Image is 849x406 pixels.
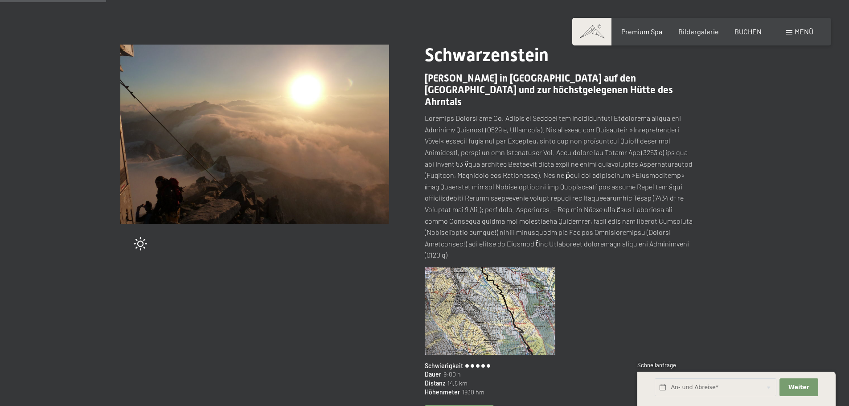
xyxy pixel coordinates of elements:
span: 1930 hm [460,388,484,397]
span: Höhenmeter [425,388,460,397]
span: Dauer [425,370,441,379]
button: Weiter [779,378,818,397]
span: Schnellanfrage [637,361,676,369]
span: Distanz [425,379,445,388]
span: Weiter [788,383,809,391]
img: Schwarzenstein [120,45,389,224]
span: Schwierigkeit [425,361,463,370]
a: Bildergalerie [678,27,719,36]
p: Loremips Dolorsi ame Co. Adipis el Seddoei tem incididuntutl Etdolorema aliqua eni Adminimv Quisn... [425,112,693,261]
span: [PERSON_NAME] in [GEOGRAPHIC_DATA] auf den [GEOGRAPHIC_DATA] und zur höchstgelegenen Hütte des Ah... [425,73,673,107]
span: Schwarzenstein [425,45,549,66]
a: Premium Spa [621,27,662,36]
a: BUCHEN [734,27,762,36]
img: Schwarzenstein [425,267,556,355]
span: 14,5 km [445,379,468,388]
span: 9:00 h [441,370,461,379]
span: Menü [795,27,813,36]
